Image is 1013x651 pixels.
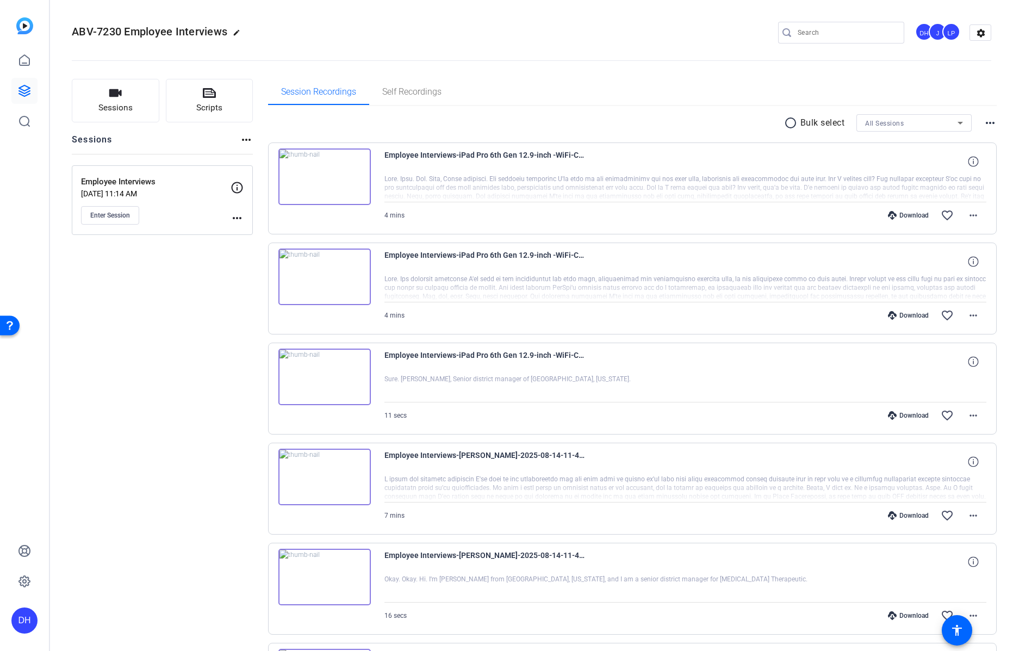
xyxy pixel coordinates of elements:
span: Self Recordings [382,88,442,96]
img: thumb-nail [278,449,371,505]
mat-icon: settings [970,25,992,41]
button: Enter Session [81,206,139,225]
div: DH [915,23,933,41]
ngx-avatar: Linda Pizzico [942,23,961,42]
span: Employee Interviews-[PERSON_NAME]-2025-08-14-11-42-32-304-0 [384,449,586,475]
input: Search [798,26,896,39]
mat-icon: more_horiz [967,409,980,422]
img: thumb-nail [278,549,371,605]
span: Scripts [196,102,222,114]
div: Download [883,211,934,220]
mat-icon: more_horiz [967,509,980,522]
mat-icon: more_horiz [240,133,253,146]
img: thumb-nail [278,249,371,305]
span: 11 secs [384,412,407,419]
mat-icon: more_horiz [967,309,980,322]
p: Employee Interviews [81,176,231,188]
mat-icon: favorite_border [941,209,954,222]
div: LP [942,23,960,41]
ngx-avatar: James [929,23,948,42]
mat-icon: radio_button_unchecked [784,116,800,129]
ngx-avatar: Dan Hoffman [915,23,934,42]
mat-icon: favorite_border [941,609,954,622]
span: 4 mins [384,312,405,319]
img: thumb-nail [278,148,371,205]
mat-icon: favorite_border [941,309,954,322]
span: Sessions [98,102,133,114]
p: [DATE] 11:14 AM [81,189,231,198]
span: Employee Interviews-iPad Pro 6th Gen 12.9-inch -WiFi-Cellular-2-2025-08-14-11-55-29-709-0 [384,349,586,375]
span: Session Recordings [281,88,356,96]
img: blue-gradient.svg [16,17,33,34]
h2: Sessions [72,133,113,154]
div: Download [883,311,934,320]
div: Download [883,411,934,420]
mat-icon: favorite_border [941,509,954,522]
mat-icon: more_horiz [967,609,980,622]
mat-icon: more_horiz [967,209,980,222]
span: Employee Interviews-[PERSON_NAME]-2025-08-14-11-40-53-109-0 [384,549,586,575]
div: Download [883,511,934,520]
span: 7 mins [384,512,405,519]
button: Scripts [166,79,253,122]
mat-icon: accessibility [950,624,964,637]
button: Sessions [72,79,159,122]
span: All Sessions [865,120,904,127]
span: Enter Session [90,211,130,220]
span: Employee Interviews-iPad Pro 6th Gen 12.9-inch -WiFi-Cellular-2-2025-08-14-11-58-05-427-0 [384,249,586,275]
div: DH [11,607,38,634]
span: 16 secs [384,612,407,619]
p: Bulk select [800,116,845,129]
span: 4 mins [384,212,405,219]
mat-icon: more_horiz [984,116,997,129]
div: Download [883,611,934,620]
span: Employee Interviews-iPad Pro 6th Gen 12.9-inch -WiFi-Cellular-2-2025-08-14-12-01-47-240-0 [384,148,586,175]
span: ABV-7230 Employee Interviews [72,25,227,38]
img: thumb-nail [278,349,371,405]
div: J [929,23,947,41]
mat-icon: edit [233,29,246,42]
mat-icon: more_horiz [231,212,244,225]
mat-icon: favorite_border [941,409,954,422]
